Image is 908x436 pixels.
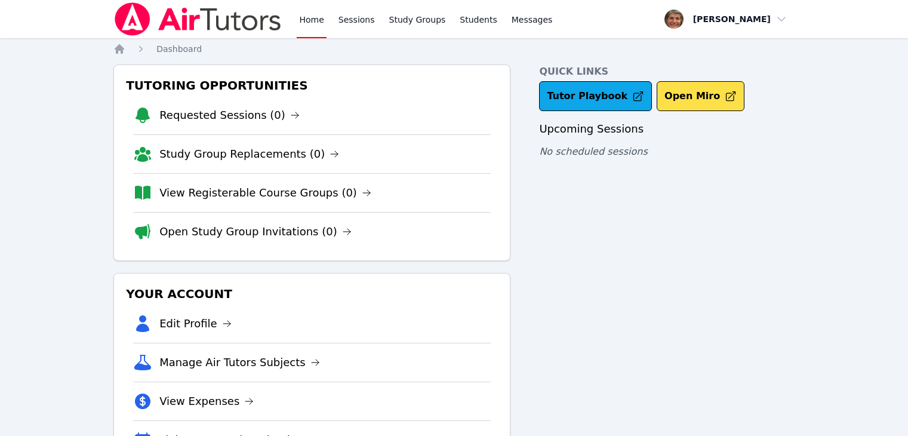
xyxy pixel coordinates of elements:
h3: Your Account [124,283,500,305]
a: Dashboard [156,43,202,55]
span: Dashboard [156,44,202,54]
h3: Upcoming Sessions [539,121,795,137]
span: Messages [512,14,553,26]
img: Air Tutors [113,2,282,36]
a: Requested Sessions (0) [159,107,300,124]
a: Edit Profile [159,315,232,332]
a: View Registerable Course Groups (0) [159,185,371,201]
span: No scheduled sessions [539,146,647,157]
h3: Tutoring Opportunities [124,75,500,96]
a: Study Group Replacements (0) [159,146,339,162]
a: Open Study Group Invitations (0) [159,223,352,240]
nav: Breadcrumb [113,43,795,55]
a: View Expenses [159,393,254,410]
a: Manage Air Tutors Subjects [159,354,320,371]
button: Open Miro [657,81,744,111]
h4: Quick Links [539,65,795,79]
a: Tutor Playbook [539,81,652,111]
